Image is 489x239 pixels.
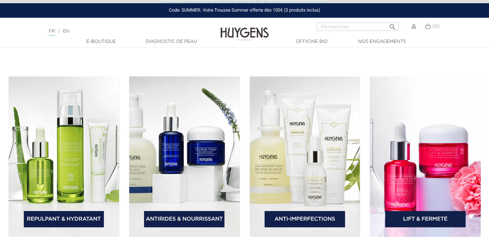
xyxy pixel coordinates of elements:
a: Nos engagements [350,38,414,45]
img: Huygens [221,17,269,42]
a: Antirides & Nourrissant [144,211,224,227]
a: EN [63,29,69,33]
i:  [388,21,396,29]
a: Anti-Imperfections [265,211,345,227]
a: E-Boutique [69,38,133,45]
button:  [386,21,398,29]
a: Repulpant & Hydratant [24,211,104,227]
a: Lift & Fermeté [385,211,466,227]
span: (0) [432,24,439,29]
img: bannière catégorie 2 [129,76,240,237]
a: Diagnostic de peau [139,38,204,45]
input: Rechercher [317,23,399,31]
a: Officine Bio [280,38,344,45]
img: bannière catégorie [8,76,119,237]
img: bannière catégorie 4 [370,76,481,237]
a: FR [49,29,55,36]
div: | [46,27,199,35]
img: bannière catégorie 3 [249,76,360,237]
